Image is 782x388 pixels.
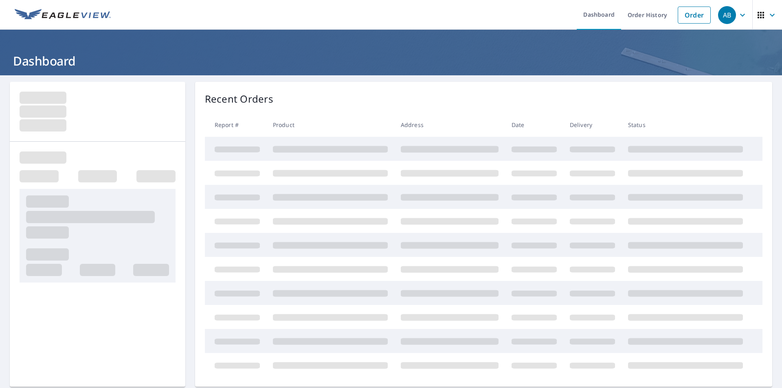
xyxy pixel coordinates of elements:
th: Delivery [563,113,622,137]
h1: Dashboard [10,53,772,69]
th: Status [622,113,749,137]
th: Date [505,113,563,137]
p: Recent Orders [205,92,273,106]
div: AB [718,6,736,24]
a: Order [678,7,711,24]
th: Report # [205,113,266,137]
th: Address [394,113,505,137]
th: Product [266,113,394,137]
img: EV Logo [15,9,111,21]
